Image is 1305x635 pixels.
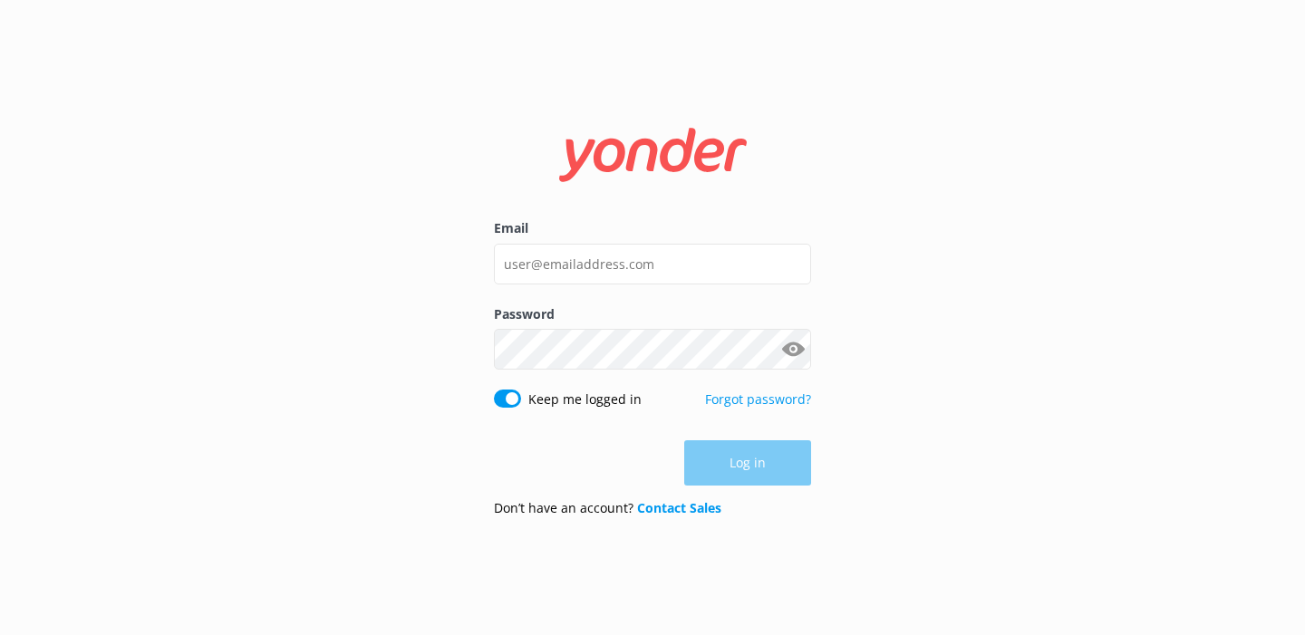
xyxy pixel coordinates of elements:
[494,244,811,284] input: user@emailaddress.com
[494,218,811,238] label: Email
[705,390,811,408] a: Forgot password?
[494,304,811,324] label: Password
[494,498,721,518] p: Don’t have an account?
[637,499,721,516] a: Contact Sales
[775,332,811,368] button: Show password
[528,390,642,409] label: Keep me logged in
